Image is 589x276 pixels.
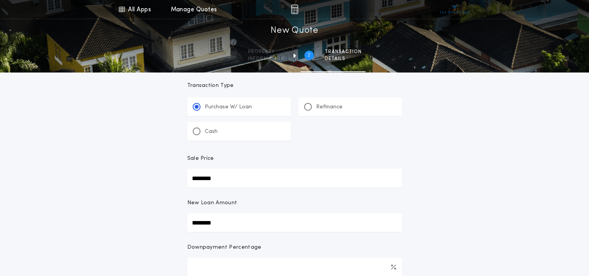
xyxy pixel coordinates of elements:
p: Purchase W/ Loan [205,103,252,111]
h1: New Quote [271,25,318,37]
p: Transaction Type [187,82,402,90]
img: img [291,5,298,14]
span: Property [248,49,284,55]
p: Downpayment Percentage [187,244,262,251]
p: Cash [205,128,218,136]
p: Sale Price [187,155,214,163]
span: details [325,56,362,62]
span: Transaction [325,49,362,55]
input: New Loan Amount [187,213,402,232]
span: information [248,56,284,62]
h2: 2 [308,52,310,58]
p: New Loan Amount [187,199,237,207]
img: vs-icon [440,5,469,13]
p: Refinance [316,103,343,111]
input: Sale Price [187,169,402,188]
